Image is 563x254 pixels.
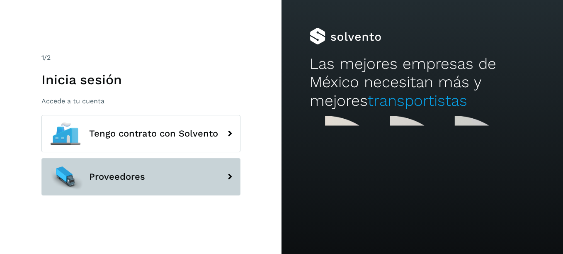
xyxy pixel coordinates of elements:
[41,115,240,152] button: Tengo contrato con Solvento
[41,97,240,105] p: Accede a tu cuenta
[41,54,44,61] span: 1
[89,172,145,182] span: Proveedores
[41,158,240,195] button: Proveedores
[41,72,240,88] h1: Inicia sesión
[89,129,218,139] span: Tengo contrato con Solvento
[41,53,240,63] div: /2
[310,55,535,110] h2: Las mejores empresas de México necesitan más y mejores
[368,92,467,110] span: transportistas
